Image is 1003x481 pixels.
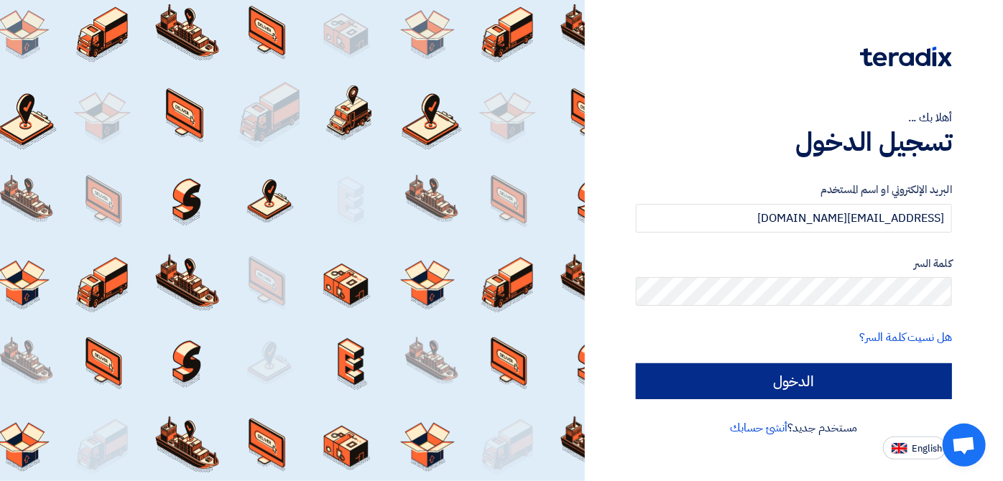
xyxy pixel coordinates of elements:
[636,182,952,198] label: البريد الإلكتروني او اسم المستخدم
[731,419,787,436] a: أنشئ حسابك
[892,443,907,454] img: en-US.png
[636,363,952,399] input: الدخول
[636,204,952,233] input: أدخل بريد العمل الإلكتروني او اسم المستخدم الخاص بك ...
[636,126,952,158] h1: تسجيل الدخول
[943,424,986,467] div: Open chat
[860,329,952,346] a: هل نسيت كلمة السر؟
[636,256,952,272] label: كلمة السر
[912,444,942,454] span: English
[883,436,946,459] button: English
[636,109,952,126] div: أهلا بك ...
[636,419,952,436] div: مستخدم جديد؟
[860,47,952,67] img: Teradix logo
